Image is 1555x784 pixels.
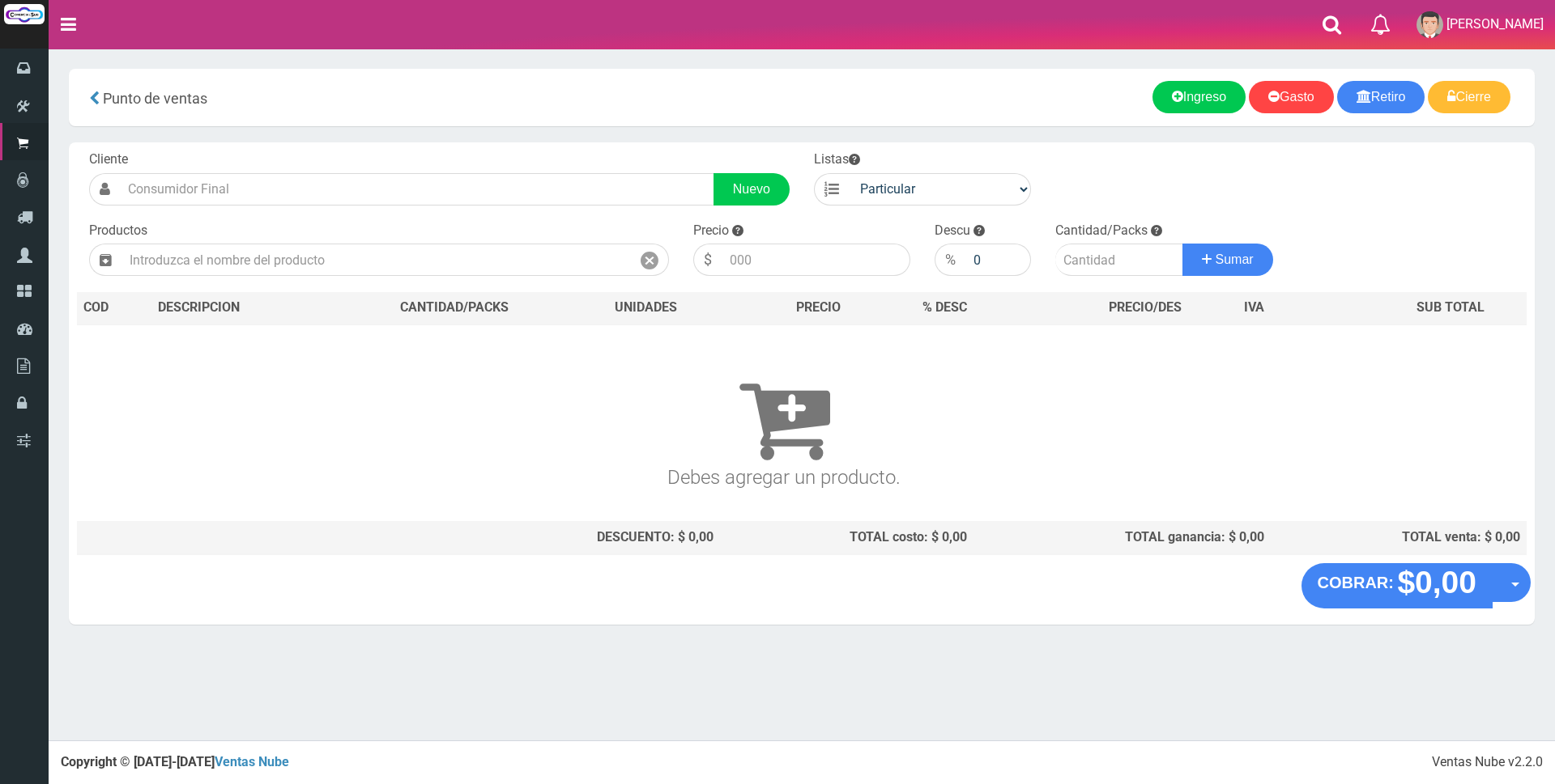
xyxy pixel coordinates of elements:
input: 000 [965,244,1031,276]
a: Ingreso [1152,81,1246,113]
div: % [935,244,965,276]
span: PRECIO/DES [1109,299,1182,315]
img: User Image [1417,11,1443,38]
div: TOTAL venta: $ 0,00 [1277,528,1520,547]
h3: Debes agregar un producto. [83,348,1485,488]
label: Descu [935,222,970,240]
div: $ [693,244,722,276]
span: PRECIO [796,299,841,317]
strong: COBRAR: [1318,574,1394,591]
label: Cliente [89,150,128,169]
a: Cierre [1428,81,1510,113]
strong: Copyright © [DATE]-[DATE] [61,754,289,769]
th: COD [77,292,151,324]
div: TOTAL ganancia: $ 0,00 [980,528,1264,547]
input: Introduzca el nombre del producto [121,244,631,276]
input: 000 [722,244,910,276]
span: IVA [1244,299,1264,315]
input: Consumidor Final [120,173,714,206]
th: CANTIDAD/PACKS [336,292,573,324]
label: Listas [814,150,860,169]
button: Sumar [1182,244,1273,276]
span: % DESC [922,299,967,315]
div: Ventas Nube v2.2.0 [1432,753,1543,772]
span: Sumar [1216,252,1254,266]
span: Punto de ventas [103,90,207,107]
span: SUB TOTAL [1417,299,1485,317]
span: CRIPCION [181,299,240,315]
a: Nuevo [714,173,790,206]
strong: $0,00 [1397,565,1476,600]
label: Precio [693,222,729,240]
div: DESCUENTO: $ 0,00 [343,528,714,547]
div: TOTAL costo: $ 0,00 [726,528,968,547]
th: DES [151,292,336,324]
label: Cantidad/Packs [1055,222,1148,240]
img: Logo grande [4,4,45,24]
button: COBRAR: $0,00 [1302,563,1493,608]
a: Retiro [1337,81,1425,113]
a: Ventas Nube [215,754,289,769]
a: Gasto [1249,81,1334,113]
input: Cantidad [1055,244,1183,276]
label: Productos [89,222,147,240]
span: [PERSON_NAME] [1446,16,1544,32]
th: UNIDADES [573,292,719,324]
